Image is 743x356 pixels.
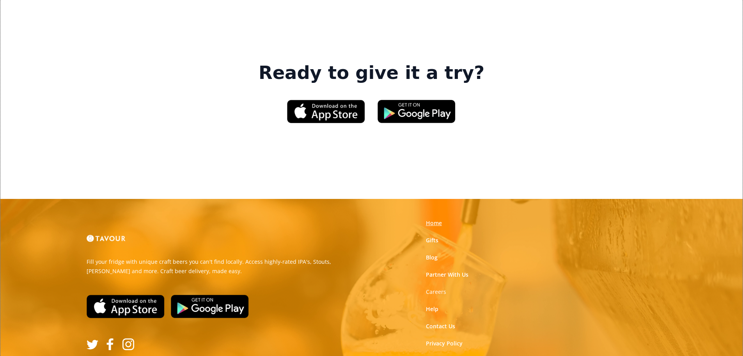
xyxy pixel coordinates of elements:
[87,257,366,276] p: Fill your fridge with unique craft beers you can't find locally. Access highly-rated IPA's, Stout...
[426,288,446,296] a: Careers
[259,62,484,84] strong: Ready to give it a try?
[426,219,442,227] a: Home
[426,340,463,347] a: Privacy Policy
[426,254,438,261] a: Blog
[426,236,438,244] a: Gifts
[426,305,438,313] a: Help
[426,322,455,330] a: Contact Us
[426,271,468,279] a: Partner With Us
